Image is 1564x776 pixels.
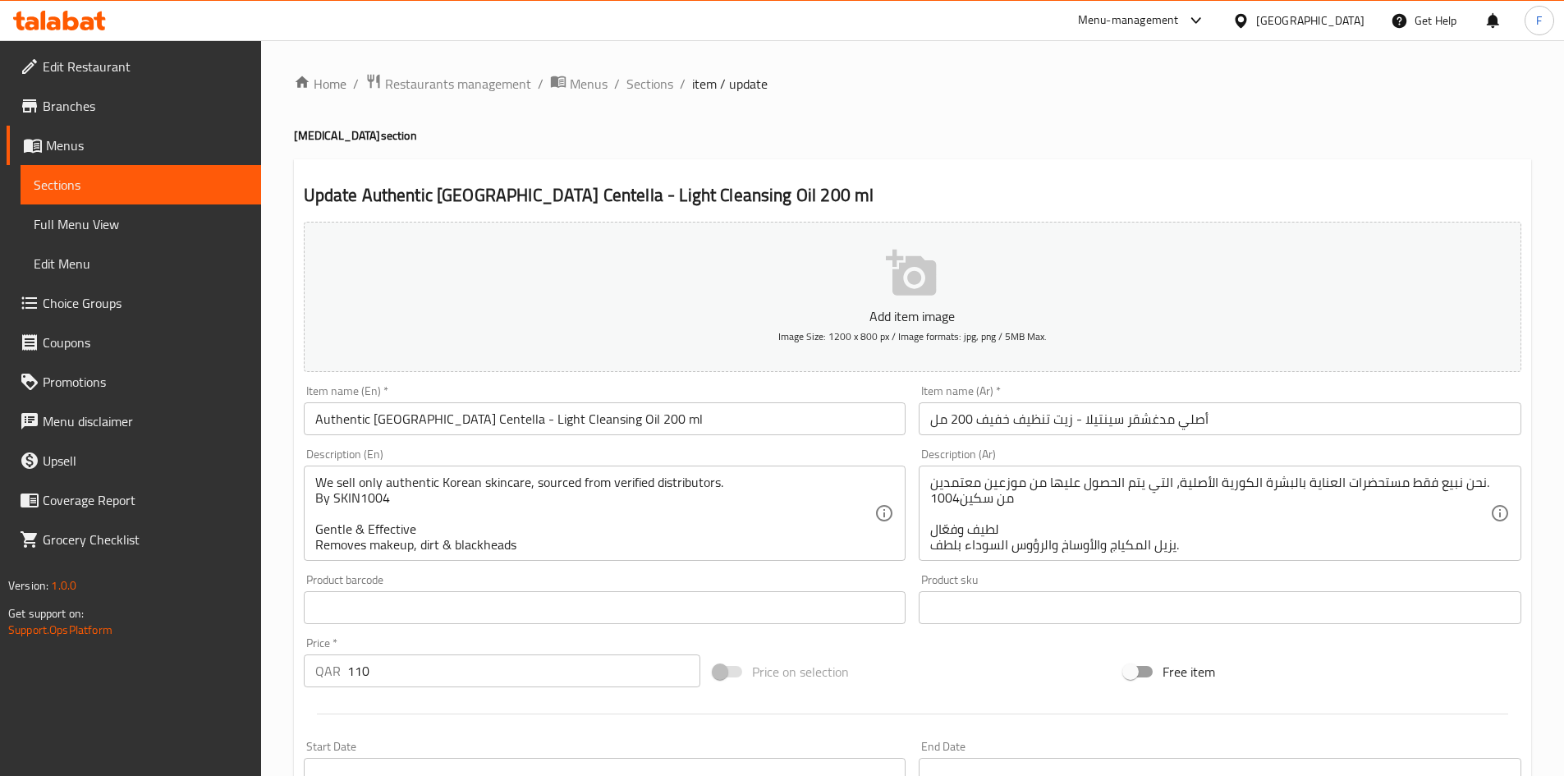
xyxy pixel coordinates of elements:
[385,74,531,94] span: Restaurants management
[1078,11,1179,30] div: Menu-management
[43,451,248,471] span: Upsell
[43,57,248,76] span: Edit Restaurant
[21,244,261,283] a: Edit Menu
[1163,662,1215,682] span: Free item
[43,96,248,116] span: Branches
[8,603,84,624] span: Get support on:
[7,362,261,402] a: Promotions
[550,73,608,94] a: Menus
[43,293,248,313] span: Choice Groups
[7,86,261,126] a: Branches
[7,323,261,362] a: Coupons
[1256,11,1364,30] div: [GEOGRAPHIC_DATA]
[353,74,359,94] li: /
[538,74,544,94] li: /
[304,222,1521,372] button: Add item imageImage Size: 1200 x 800 px / Image formats: jpg, png / 5MB Max.
[365,73,531,94] a: Restaurants management
[43,490,248,510] span: Coverage Report
[7,480,261,520] a: Coverage Report
[43,411,248,431] span: Menu disclaimer
[7,402,261,441] a: Menu disclaimer
[304,402,906,435] input: Enter name En
[315,475,875,553] textarea: We sell only authentic Korean skincare, sourced from verified distributors. By SKIN1004 Gentle & ...
[43,372,248,392] span: Promotions
[294,74,346,94] a: Home
[752,662,849,682] span: Price on selection
[7,441,261,480] a: Upsell
[919,591,1521,624] input: Please enter product sku
[21,204,261,244] a: Full Menu View
[1536,11,1542,30] span: F
[43,333,248,352] span: Coupons
[51,575,76,596] span: 1.0.0
[304,591,906,624] input: Please enter product barcode
[778,327,1047,346] span: Image Size: 1200 x 800 px / Image formats: jpg, png / 5MB Max.
[919,402,1521,435] input: Enter name Ar
[46,135,248,155] span: Menus
[8,619,112,641] a: Support.OpsPlatform
[614,74,620,94] li: /
[626,74,673,94] a: Sections
[570,74,608,94] span: Menus
[34,254,248,273] span: Edit Menu
[329,306,1496,326] p: Add item image
[304,183,1521,208] h2: Update Authentic [GEOGRAPHIC_DATA] Centella - Light Cleansing Oil 200 ml
[7,520,261,559] a: Grocery Checklist
[34,214,248,234] span: Full Menu View
[21,165,261,204] a: Sections
[7,283,261,323] a: Choice Groups
[7,47,261,86] a: Edit Restaurant
[315,661,341,681] p: QAR
[930,475,1490,553] textarea: نحن نبيع فقط مستحضرات العناية بالبشرة الكورية الأصلية، التي يتم الحصول عليها من موزعين معتمدين. م...
[43,530,248,549] span: Grocery Checklist
[294,73,1531,94] nav: breadcrumb
[692,74,768,94] span: item / update
[8,575,48,596] span: Version:
[347,654,701,687] input: Please enter price
[34,175,248,195] span: Sections
[7,126,261,165] a: Menus
[680,74,686,94] li: /
[294,127,1531,144] h4: [MEDICAL_DATA] section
